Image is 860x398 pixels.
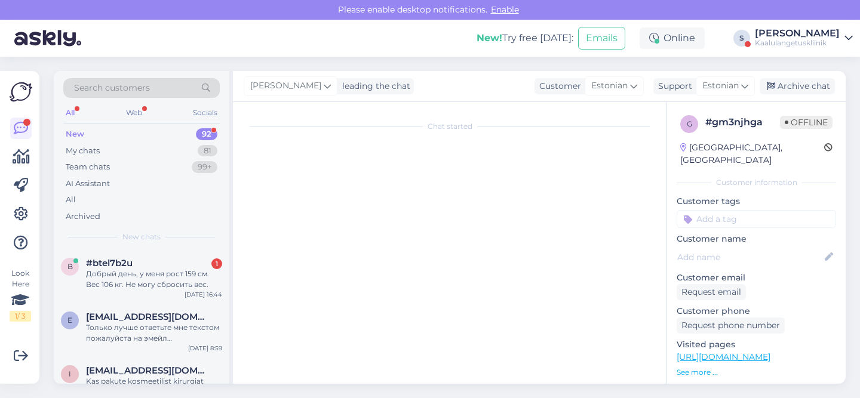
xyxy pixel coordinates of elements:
[487,4,523,15] span: Enable
[66,178,110,190] div: AI Assistant
[185,290,222,299] div: [DATE] 16:44
[63,105,77,121] div: All
[677,367,836,378] p: See more ...
[477,31,573,45] div: Try free [DATE]:
[245,121,655,132] div: Chat started
[67,316,72,325] span: e
[191,105,220,121] div: Socials
[755,38,840,48] div: Kaalulangetuskliinik
[677,351,770,362] a: [URL][DOMAIN_NAME]
[86,365,210,376] span: ilumetsroven@gmail.com
[10,311,31,322] div: 1 / 3
[86,258,133,269] span: #btel7b2u
[69,369,71,378] span: i
[677,177,836,188] div: Customer information
[122,232,161,242] span: New chats
[733,30,750,47] div: S
[86,269,222,290] div: Добрый день, у меня рост 159 см. Вес 106 кг. Не могу сбросить вес.
[66,145,100,157] div: My chats
[677,305,836,317] p: Customer phone
[705,115,780,129] div: # gm3njhga
[477,32,502,44] b: New!
[192,161,217,173] div: 99+
[591,79,628,92] span: Estonian
[677,271,836,284] p: Customer email
[67,262,73,271] span: b
[86,311,210,322] span: explose2@inbox.lv
[74,82,150,94] span: Search customers
[196,128,217,140] div: 92
[198,145,217,157] div: 81
[677,233,836,245] p: Customer name
[687,119,692,128] span: g
[640,27,705,49] div: Online
[677,210,836,228] input: Add a tag
[760,78,835,94] div: Archive chat
[755,29,840,38] div: [PERSON_NAME]
[66,161,110,173] div: Team chats
[66,211,100,223] div: Archived
[677,251,822,264] input: Add name
[702,79,739,92] span: Estonian
[653,80,692,92] div: Support
[677,195,836,208] p: Customer tags
[677,338,836,351] p: Visited pages
[680,141,824,166] div: [GEOGRAPHIC_DATA], [GEOGRAPHIC_DATA]
[337,80,410,92] div: leading the chat
[66,194,76,206] div: All
[10,268,31,322] div: Look Here
[677,317,785,334] div: Request phone number
[124,105,145,121] div: Web
[10,81,32,103] img: Askly Logo
[780,116,833,129] span: Offline
[755,29,853,48] a: [PERSON_NAME]Kaalulangetuskliinik
[677,284,746,300] div: Request email
[535,80,581,92] div: Customer
[250,79,321,92] span: [PERSON_NAME]
[66,128,84,140] div: New
[86,376,222,397] div: Kas pakute kosmeetilist kirurgiat ebaühtlase kulmukontuuri korral? Näiteks luutsemendi kasutamist?
[86,322,222,344] div: Только лучше ответьте мне текстом пожалуйста на эмейл [EMAIL_ADDRESS][DOMAIN_NAME] или смс , а то...
[188,344,222,353] div: [DATE] 8:59
[677,382,836,395] p: Operating system
[211,258,222,269] div: 1
[578,27,625,50] button: Emails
